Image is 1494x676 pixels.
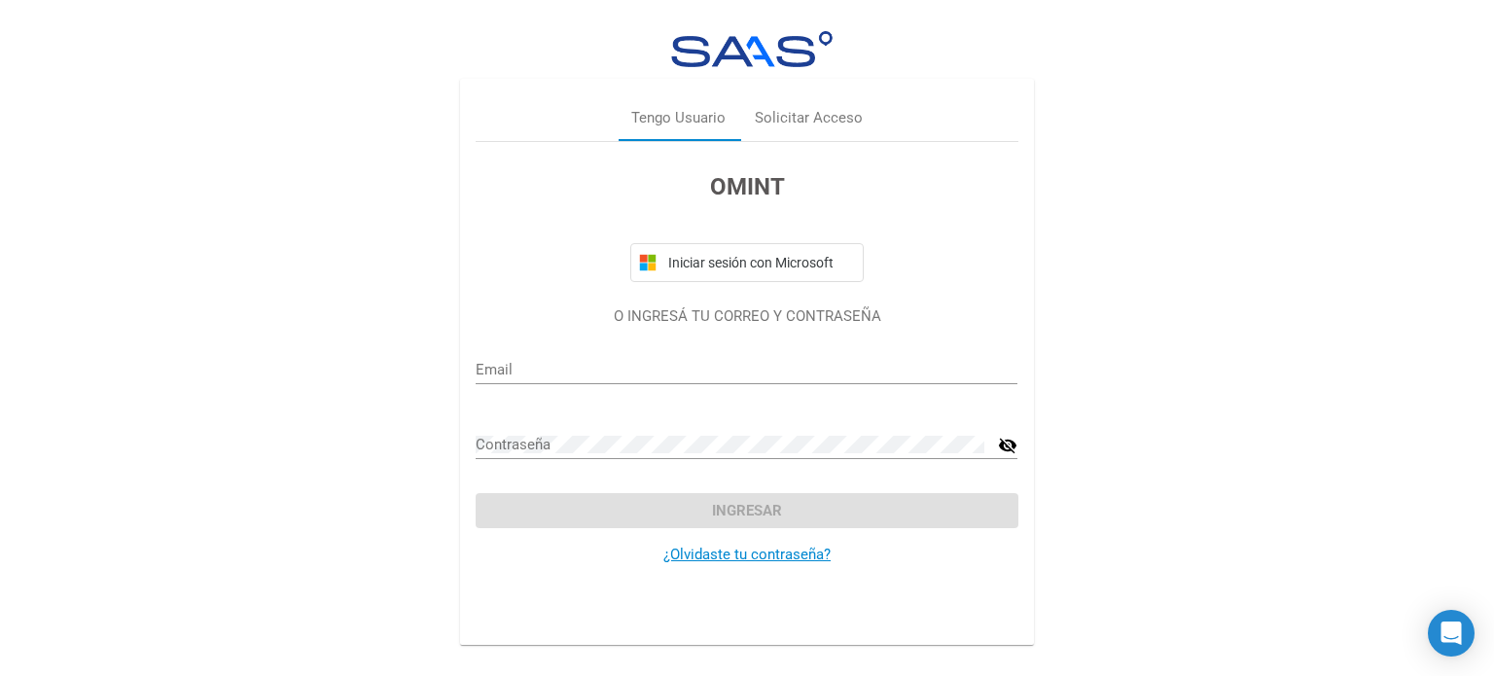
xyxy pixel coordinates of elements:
h3: OMINT [476,169,1017,204]
a: ¿Olvidaste tu contraseña? [663,546,831,563]
span: Ingresar [712,502,782,519]
div: Open Intercom Messenger [1428,610,1475,657]
p: O INGRESÁ TU CORREO Y CONTRASEÑA [476,305,1017,328]
button: Iniciar sesión con Microsoft [630,243,864,282]
div: Tengo Usuario [631,107,726,129]
div: Solicitar Acceso [755,107,863,129]
button: Ingresar [476,493,1017,528]
mat-icon: visibility_off [998,434,1017,457]
span: Iniciar sesión con Microsoft [664,255,855,270]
